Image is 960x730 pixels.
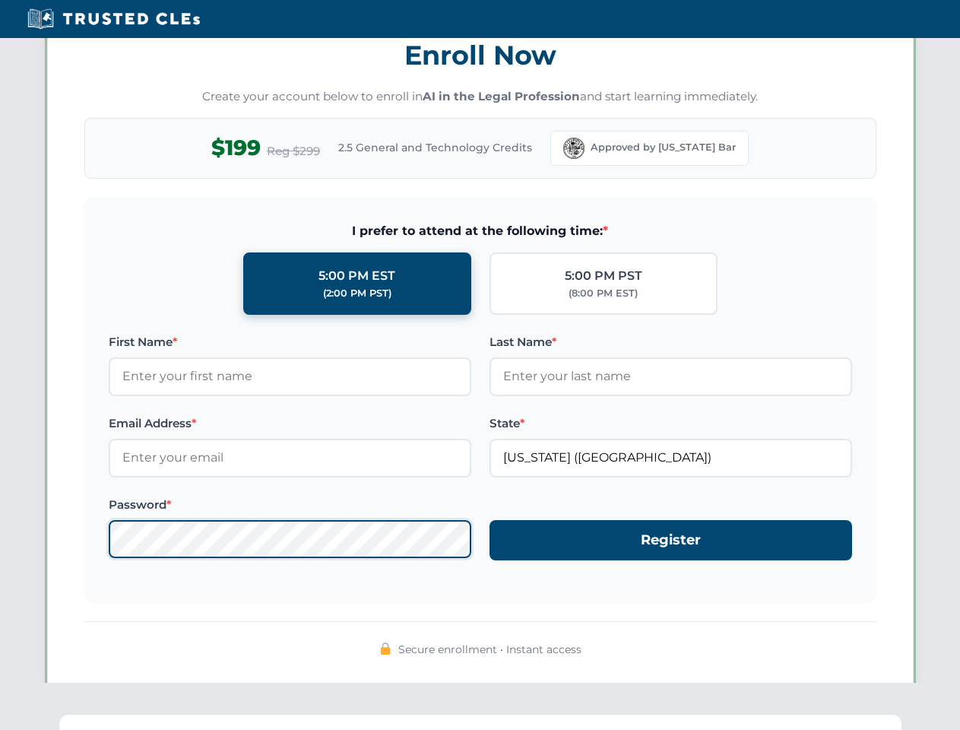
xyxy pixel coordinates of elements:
[84,31,876,79] h3: Enroll Now
[338,139,532,156] span: 2.5 General and Technology Credits
[565,266,642,286] div: 5:00 PM PST
[490,333,852,351] label: Last Name
[211,131,261,165] span: $199
[591,140,736,155] span: Approved by [US_STATE] Bar
[23,8,204,30] img: Trusted CLEs
[569,286,638,301] div: (8:00 PM EST)
[109,333,471,351] label: First Name
[323,286,391,301] div: (2:00 PM PST)
[84,88,876,106] p: Create your account below to enroll in and start learning immediately.
[490,439,852,477] input: Florida (FL)
[490,414,852,433] label: State
[318,266,395,286] div: 5:00 PM EST
[109,357,471,395] input: Enter your first name
[109,221,852,241] span: I prefer to attend at the following time:
[109,439,471,477] input: Enter your email
[490,357,852,395] input: Enter your last name
[490,520,852,560] button: Register
[267,142,320,160] span: Reg $299
[109,414,471,433] label: Email Address
[109,496,471,514] label: Password
[423,89,580,103] strong: AI in the Legal Profession
[379,643,391,655] img: 🔒
[398,641,581,658] span: Secure enrollment • Instant access
[563,138,585,159] img: Florida Bar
